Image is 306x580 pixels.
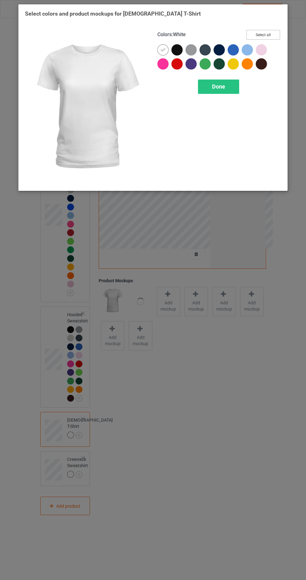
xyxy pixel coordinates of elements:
span: Select colors and product mockups for [DEMOGRAPHIC_DATA] T-Shirt [25,10,201,17]
span: White [173,31,186,37]
button: Select all [246,30,280,40]
span: Colors [157,31,172,37]
img: regular.jpg [25,30,149,184]
span: Done [212,83,225,90]
h4: : [157,31,186,38]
